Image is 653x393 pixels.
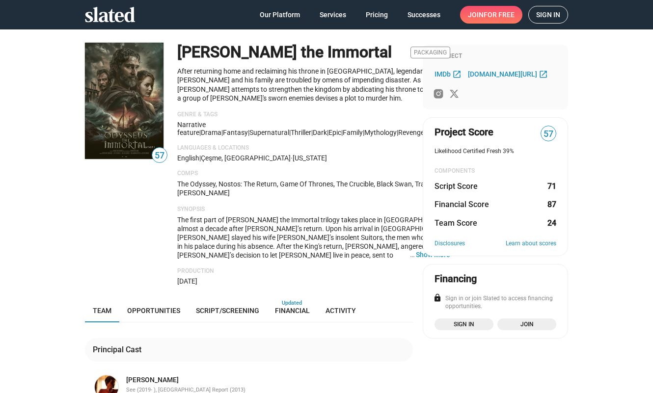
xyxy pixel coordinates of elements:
[177,42,392,63] h1: [PERSON_NAME] the Immortal
[528,6,568,24] a: Sign in
[177,267,450,275] p: Production
[177,277,197,285] span: [DATE]
[400,6,448,24] a: Successes
[435,218,477,228] dt: Team Score
[289,129,291,136] span: |
[249,129,289,136] span: Supernatural
[452,69,462,79] mat-icon: open_in_new
[177,67,450,103] p: After returning home and reclaiming his throne in [GEOGRAPHIC_DATA], legendary king [PERSON_NAME]...
[397,129,398,136] span: |
[311,129,313,136] span: |
[435,295,556,311] div: Sign in or join Slated to access financing opportunities.
[547,181,556,191] dd: 71
[177,154,199,162] span: English
[221,129,223,136] span: |
[119,299,188,322] a: Opportunities
[327,129,328,136] span: |
[358,6,396,24] a: Pricing
[177,216,450,339] span: The first part of [PERSON_NAME] the Immortal trilogy takes place in [GEOGRAPHIC_DATA] almost a de...
[435,52,556,60] div: Connect
[177,111,450,119] p: Genre & Tags
[506,240,556,248] a: Learn about scores
[468,68,550,80] a: [DOMAIN_NAME][URL]
[177,121,206,136] span: Narrative feature
[127,307,180,314] span: Opportunities
[363,129,364,136] span: |
[291,154,293,162] span: ·
[435,199,489,210] dt: Financial Score
[468,6,515,24] span: Join
[126,375,179,385] a: [PERSON_NAME]
[252,6,308,24] a: Our Platform
[320,6,346,24] span: Services
[366,6,388,24] span: Pricing
[460,6,522,24] a: Joinfor free
[484,6,515,24] span: for free
[435,318,493,330] a: Sign in
[343,129,363,136] span: family
[248,129,249,136] span: |
[503,319,550,329] span: Join
[152,149,167,162] span: 57
[201,129,221,136] span: Drama
[435,70,451,78] span: IMDb
[188,299,267,322] a: Script/Screening
[85,299,119,322] a: Team
[408,6,440,24] span: Successes
[433,293,442,302] mat-icon: lock
[398,129,424,136] span: revenge
[364,129,397,136] span: mythology
[536,6,560,23] span: Sign in
[435,272,477,286] div: Financing
[291,129,311,136] span: Thriller
[435,126,493,139] span: Project Score
[312,6,354,24] a: Services
[547,199,556,210] dd: 87
[177,144,450,152] p: Languages & Locations
[416,250,450,259] button: …Show More
[199,154,201,162] span: |
[440,319,488,329] span: Sign in
[93,307,111,314] span: Team
[541,128,556,141] span: 57
[177,170,450,178] p: Comps
[201,154,291,162] span: Çeşme, [GEOGRAPHIC_DATA]
[199,129,201,136] span: |
[547,218,556,228] dd: 24
[341,129,343,136] span: |
[196,307,259,314] span: Script/Screening
[406,250,416,259] span: …
[435,240,465,248] a: Disclosures
[435,167,556,175] div: COMPONENTS
[410,47,450,58] span: Packaging
[293,154,327,162] span: [US_STATE]
[313,129,327,136] span: dark
[177,180,450,198] p: The Odyssey, Nostos: The Return, Game Of Thrones, The Crucible, Black Swan, Tragedy of [PERSON_NAME]
[435,181,478,191] dt: Script Score
[177,206,450,213] p: Synopsis
[275,307,310,314] span: Financial
[318,299,364,322] a: Activity
[539,69,548,79] mat-icon: open_in_new
[223,129,248,136] span: Fantasy
[435,148,556,156] div: Likelihood Certified Fresh 39%
[260,6,300,24] span: Our Platform
[93,344,145,355] div: Principal Cast
[328,129,341,136] span: epic
[267,299,318,322] a: Financial
[85,43,163,159] img: Odysseus the Immortal
[326,307,356,314] span: Activity
[497,318,556,330] a: Join
[468,70,537,78] span: [DOMAIN_NAME][URL]
[435,68,464,80] a: IMDb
